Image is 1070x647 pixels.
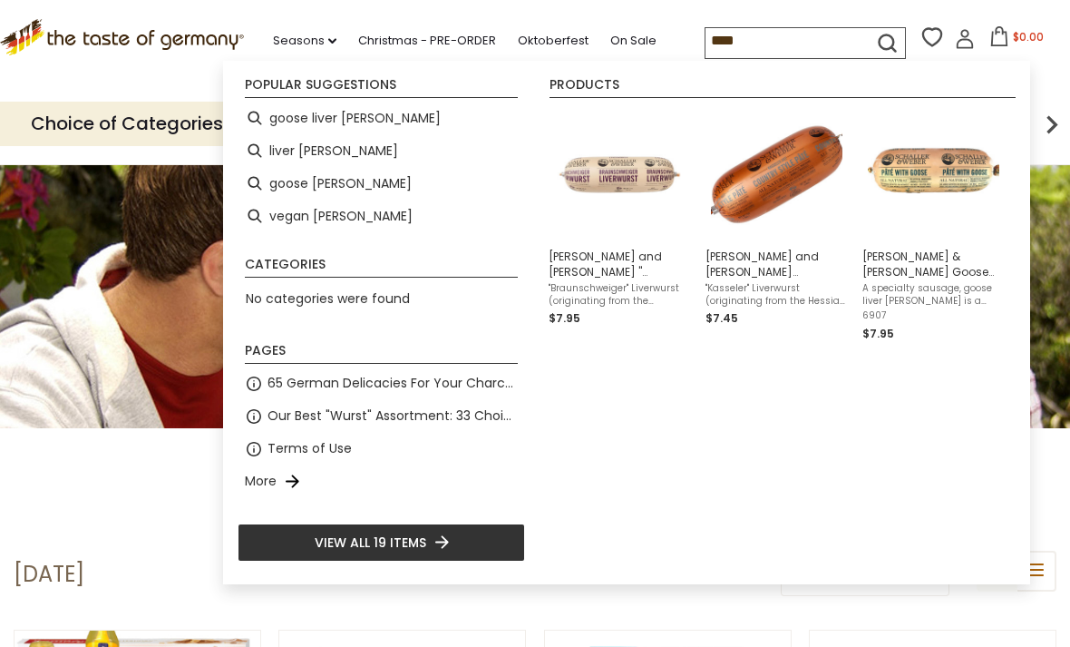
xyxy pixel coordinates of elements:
img: Schaller and Weber Braunschweiger Liverwurst [554,109,686,240]
span: "Kasseler" Liverwurst (originating from the Hessian city of [GEOGRAPHIC_DATA]) or liver [PERSON_N... [705,282,848,308]
li: goose pate [238,167,525,200]
span: $7.95 [862,326,894,341]
h1: [DATE] [14,561,84,588]
span: $7.45 [705,310,738,326]
a: Christmas - PRE-ORDER [358,31,496,51]
span: [PERSON_NAME] and [PERSON_NAME] "[PERSON_NAME]" Fine Ground Smoked Sausage [PERSON_NAME], 12 oz. [549,249,691,279]
a: Oktoberfest [518,31,588,51]
a: On Sale [610,31,657,51]
span: A specialty sausage, goose liver [PERSON_NAME] is a finely ground meat spread with the fine flavo... [862,282,1005,308]
span: $7.95 [549,310,580,326]
a: Terms of Use [267,438,352,459]
a: [PERSON_NAME] & [PERSON_NAME] Goose Liver [PERSON_NAME], 7 ozA specialty sausage, goose liver [PE... [862,109,1005,343]
a: Seasons [273,31,336,51]
li: vegan pate [238,200,525,232]
li: Products [550,78,1016,98]
li: Our Best "Wurst" Assortment: 33 Choices For The Grillabend [238,400,525,433]
div: Instant Search Results [223,61,1030,583]
span: [PERSON_NAME] and [PERSON_NAME] "Kasseler" Country Ground Liver [PERSON_NAME], 7 oz. [705,249,848,279]
li: View all 19 items [238,524,525,562]
a: Our Best "Wurst" Assortment: 33 Choices For The Grillabend [267,406,518,426]
li: Pages [245,344,518,364]
span: [PERSON_NAME] & [PERSON_NAME] Goose Liver [PERSON_NAME], 7 oz [862,249,1005,279]
li: goose liver pate [238,102,525,134]
img: next arrow [1034,106,1070,142]
span: View all 19 items [315,533,426,553]
a: 65 German Delicacies For Your Charcuterie Board [267,373,518,394]
li: Schaller and Weber "Kasseler" Country Ground Liver Pate, 7 oz. [698,102,855,350]
li: Categories [245,258,518,278]
li: More [238,466,525,498]
li: Terms of Use [238,433,525,466]
li: liver pate [238,134,525,167]
span: $0.00 [1013,29,1044,44]
span: "Braunschweiger" Liverwurst (originating from the [GEOGRAPHIC_DATA] in [GEOGRAPHIC_DATA]) is a fi... [549,282,691,308]
span: No categories were found [246,289,410,308]
li: Schaller & Weber Goose Liver Pate, 7 oz [855,102,1012,350]
a: Schaller and Weber Braunschweiger Liverwurst[PERSON_NAME] and [PERSON_NAME] "[PERSON_NAME]" Fine ... [549,109,691,343]
a: [PERSON_NAME] and [PERSON_NAME] "Kasseler" Country Ground Liver [PERSON_NAME], 7 oz."Kasseler" Li... [705,109,848,343]
button: $0.00 [978,26,1055,54]
span: 6907 [862,309,1005,322]
li: Popular suggestions [245,78,518,98]
li: Schaller and Weber "Braunschweiger" Fine Ground Smoked Sausage Pate, 12 oz. [541,102,698,350]
li: 65 German Delicacies For Your Charcuterie Board [238,368,525,400]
